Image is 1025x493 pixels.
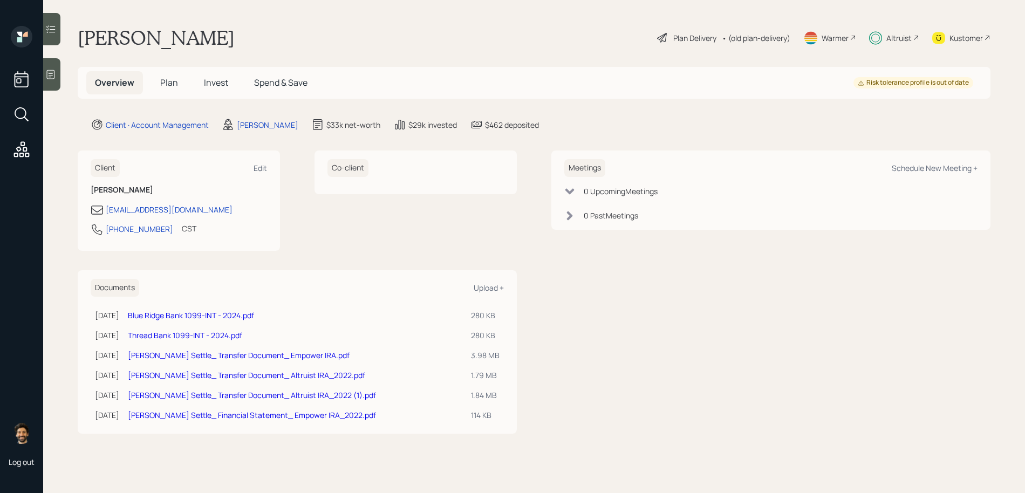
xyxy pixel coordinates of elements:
span: Invest [204,77,228,88]
h6: Documents [91,279,139,297]
h6: [PERSON_NAME] [91,186,267,195]
div: [DATE] [95,350,119,361]
div: $462 deposited [485,119,539,131]
img: eric-schwartz-headshot.png [11,422,32,444]
span: Overview [95,77,134,88]
div: 114 KB [471,409,500,421]
a: Blue Ridge Bank 1099-INT - 2024.pdf [128,310,254,320]
div: [PHONE_NUMBER] [106,223,173,235]
div: 3.98 MB [471,350,500,361]
a: [PERSON_NAME] Settle_ Transfer Document_ Altruist IRA_2022 (1).pdf [128,390,376,400]
h6: Client [91,159,120,177]
div: Kustomer [949,32,983,44]
div: [EMAIL_ADDRESS][DOMAIN_NAME] [106,204,233,215]
div: Log out [9,457,35,467]
a: [PERSON_NAME] Settle_ Transfer Document_ Altruist IRA_2022.pdf [128,370,365,380]
div: 280 KB [471,310,500,321]
a: [PERSON_NAME] Settle_ Transfer Document_ Empower IRA.pdf [128,350,350,360]
div: Warmer [822,32,849,44]
span: Plan [160,77,178,88]
div: [DATE] [95,389,119,401]
div: Upload + [474,283,504,293]
h6: Meetings [564,159,605,177]
a: [PERSON_NAME] Settle_ Financial Statement_ Empower IRA_2022.pdf [128,410,376,420]
h1: [PERSON_NAME] [78,26,235,50]
div: $33k net-worth [326,119,380,131]
div: [DATE] [95,310,119,321]
div: 1.79 MB [471,369,500,381]
h6: Co-client [327,159,368,177]
span: Spend & Save [254,77,307,88]
div: 0 Past Meeting s [584,210,638,221]
div: Edit [254,163,267,173]
div: Risk tolerance profile is out of date [858,78,969,87]
div: [DATE] [95,330,119,341]
a: Thread Bank 1099-INT - 2024.pdf [128,330,242,340]
div: Client · Account Management [106,119,209,131]
div: [DATE] [95,409,119,421]
div: Plan Delivery [673,32,716,44]
div: CST [182,223,196,234]
div: [PERSON_NAME] [237,119,298,131]
div: 1.84 MB [471,389,500,401]
div: [DATE] [95,369,119,381]
div: 0 Upcoming Meeting s [584,186,658,197]
div: $29k invested [408,119,457,131]
div: Schedule New Meeting + [892,163,978,173]
div: • (old plan-delivery) [722,32,790,44]
div: Altruist [886,32,912,44]
div: 280 KB [471,330,500,341]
